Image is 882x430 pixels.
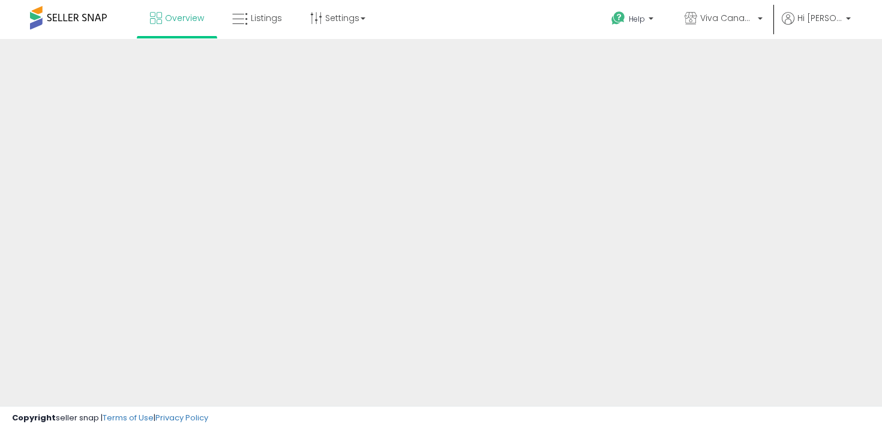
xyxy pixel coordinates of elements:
[782,12,851,39] a: Hi [PERSON_NAME]
[12,413,208,424] div: seller snap | |
[251,12,282,24] span: Listings
[629,14,645,24] span: Help
[155,412,208,423] a: Privacy Policy
[12,412,56,423] strong: Copyright
[611,11,626,26] i: Get Help
[602,2,665,39] a: Help
[165,12,204,24] span: Overview
[103,412,154,423] a: Terms of Use
[797,12,842,24] span: Hi [PERSON_NAME]
[700,12,754,24] span: Viva Canada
